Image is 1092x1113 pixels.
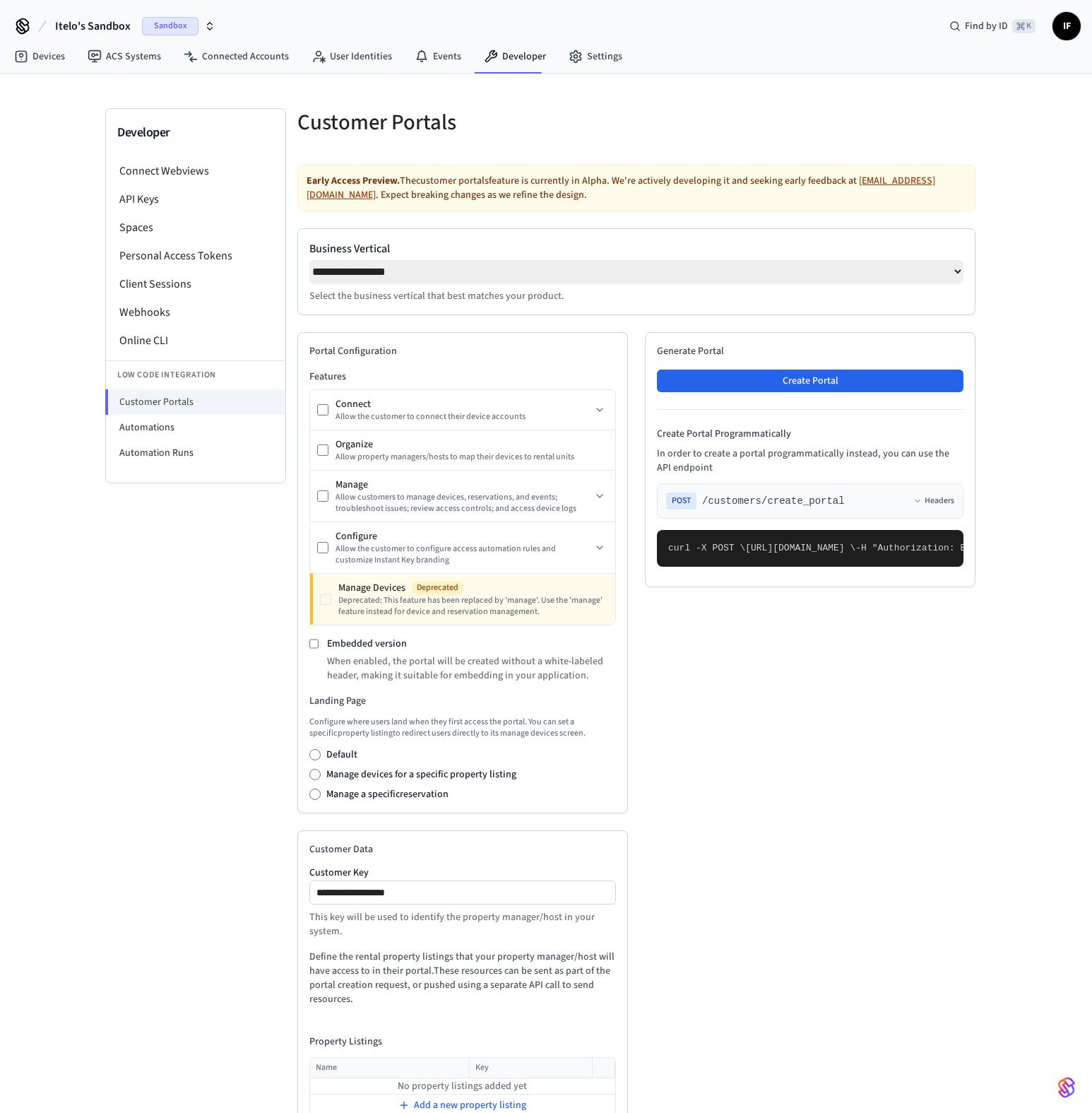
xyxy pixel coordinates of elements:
[55,18,131,35] span: Itelo's Sandbox
[326,787,449,801] label: Manage a specific reservation
[310,1058,469,1078] th: Name
[106,242,285,270] li: Personal Access Tokens
[336,492,591,514] div: Allow customers to manage devices, reservations, and events; troubleshoot issues; review access c...
[297,108,628,137] h5: Customer Portals
[336,397,591,411] div: Connect
[657,344,963,358] h2: Generate Portal
[106,298,285,326] li: Webhooks
[309,1035,616,1049] h4: Property Listings
[310,1078,615,1095] td: No property listings added yet
[117,123,274,143] h3: Developer
[336,478,591,492] div: Manage
[336,529,591,543] div: Configure
[309,370,616,384] h3: Features
[702,494,845,508] span: /customers/create_portal
[403,44,473,69] a: Events
[297,165,975,211] div: The customer portals feature is currently in Alpha. We're actively developing it and seeking earl...
[309,240,963,257] label: Business Vertical
[300,44,403,69] a: User Identities
[309,289,963,303] p: Select the business vertical that best matches your product.
[326,767,516,782] label: Manage devices for a specific property listing
[338,581,608,595] div: Manage Devices
[309,910,616,938] p: This key will be used to identify the property manager/host in your system.
[414,1098,526,1112] span: Add a new property listing
[309,950,616,1006] p: Define the rental property listings that your property manager/host will have access to in their ...
[557,44,634,69] a: Settings
[1058,1076,1075,1099] img: SeamLogoGradient.69752ec5.svg
[106,326,285,355] li: Online CLI
[657,370,963,392] button: Create Portal
[327,654,616,683] p: When enabled, the portal will be created without a white-labeled header, making it suitable for e...
[327,637,407,651] label: Embedded version
[965,19,1008,33] span: Find by ID
[309,717,616,739] p: Configure where users land when they first access the portal. You can set a specific property lis...
[938,13,1047,39] div: Find by ID⌘ K
[307,174,400,188] strong: Early Access Preview.
[172,44,300,69] a: Connected Accounts
[105,389,285,415] li: Customer Portals
[336,452,608,463] div: Allow property managers/hosts to map their devices to rental units
[913,495,954,507] button: Headers
[307,174,935,202] a: [EMAIL_ADDRESS][DOMAIN_NAME]
[473,44,557,69] a: Developer
[336,437,608,452] div: Organize
[1052,12,1081,40] button: IF
[1012,19,1035,33] span: ⌘ K
[106,360,285,389] li: Low Code Integration
[76,44,172,69] a: ACS Systems
[668,543,745,553] span: curl -X POST \
[338,595,608,618] div: Deprecated: This feature has been replaced by 'manage'. Use the 'manage' feature instead for devi...
[106,415,285,440] li: Automations
[745,543,855,553] span: [URL][DOMAIN_NAME] \
[309,694,616,708] h3: Landing Page
[106,213,285,242] li: Spaces
[666,493,696,510] span: POST
[106,157,285,185] li: Connect Webviews
[336,411,591,423] div: Allow the customer to connect their device accounts
[657,427,963,441] h4: Create Portal Programmatically
[469,1058,592,1078] th: Key
[326,748,357,762] label: Default
[1054,13,1079,39] span: IF
[309,344,616,358] h2: Portal Configuration
[657,447,963,475] p: In order to create a portal programmatically instead, you can use the API endpoint
[106,440,285,466] li: Automation Runs
[3,44,76,69] a: Devices
[411,581,464,595] span: Deprecated
[106,270,285,298] li: Client Sessions
[142,17,198,35] span: Sandbox
[309,868,616,878] label: Customer Key
[336,543,591,566] div: Allow the customer to configure access automation rules and customize Instant Key branding
[309,842,616,856] h2: Customer Data
[106,185,285,213] li: API Keys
